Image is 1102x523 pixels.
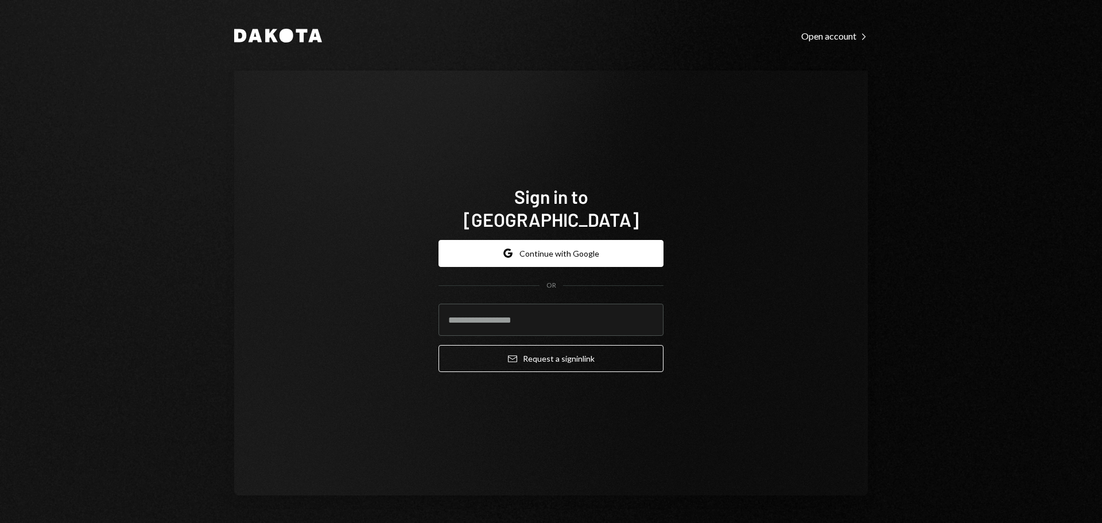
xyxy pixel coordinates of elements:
[801,29,868,42] a: Open account
[801,30,868,42] div: Open account
[439,240,663,267] button: Continue with Google
[439,185,663,231] h1: Sign in to [GEOGRAPHIC_DATA]
[546,281,556,290] div: OR
[439,345,663,372] button: Request a signinlink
